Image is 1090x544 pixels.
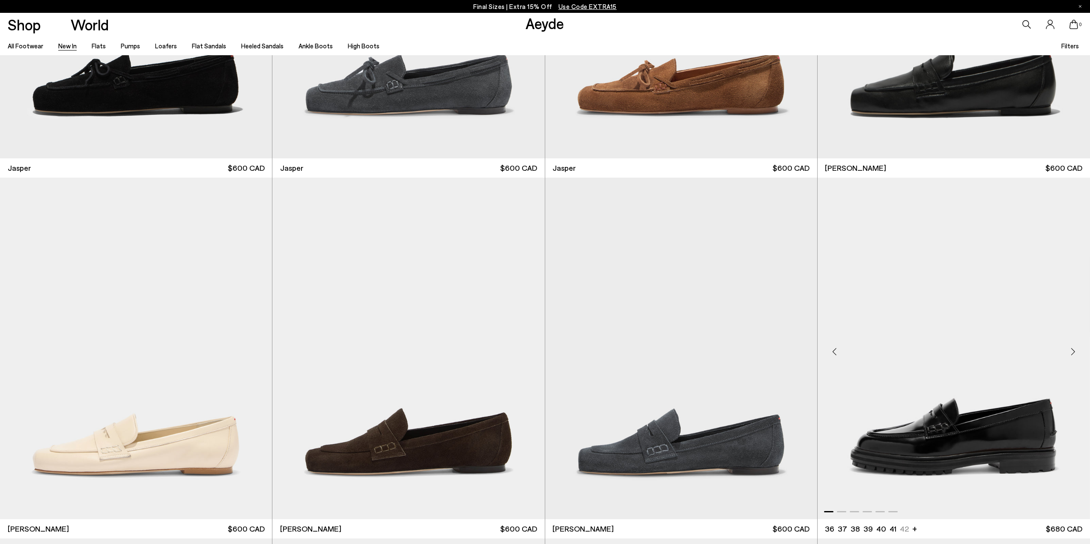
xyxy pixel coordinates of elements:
[272,519,544,538] a: [PERSON_NAME] $600 CAD
[473,1,617,12] p: Final Sizes | Extra 15% Off
[8,17,41,32] a: Shop
[155,42,177,50] a: Loafers
[825,523,834,534] li: 36
[228,163,265,173] span: $600 CAD
[818,178,1090,519] div: 1 / 6
[58,42,77,50] a: New In
[280,163,303,173] span: Jasper
[876,523,886,534] li: 40
[890,523,896,534] li: 41
[863,523,873,534] li: 39
[773,523,809,534] span: $600 CAD
[192,42,226,50] a: Flat Sandals
[8,523,69,534] span: [PERSON_NAME]
[299,42,333,50] a: Ankle Boots
[1061,42,1079,50] span: Filters
[8,42,43,50] a: All Footwear
[818,178,1090,519] a: 6 / 6 1 / 6 2 / 6 3 / 6 4 / 6 5 / 6 6 / 6 1 / 6 Next slide Previous slide
[818,519,1090,538] a: 36 37 38 39 40 41 42 + $680 CAD
[500,523,537,534] span: $600 CAD
[272,158,544,178] a: Jasper $600 CAD
[526,14,564,32] a: Aeyde
[545,519,817,538] a: [PERSON_NAME] $600 CAD
[838,523,847,534] li: 37
[825,523,906,534] ul: variant
[1046,523,1082,534] span: $680 CAD
[545,178,817,519] img: Lana Suede Loafers
[558,3,617,10] span: Navigate to /collections/ss25-final-sizes
[912,523,917,534] li: +
[500,163,537,173] span: $600 CAD
[773,163,809,173] span: $600 CAD
[92,42,106,50] a: Flats
[545,158,817,178] a: Jasper $600 CAD
[825,163,886,173] span: [PERSON_NAME]
[1069,20,1078,29] a: 0
[822,339,848,365] div: Previous slide
[71,17,109,32] a: World
[8,163,31,173] span: Jasper
[1060,339,1086,365] div: Next slide
[818,158,1090,178] a: [PERSON_NAME] $600 CAD
[1045,163,1082,173] span: $600 CAD
[552,163,576,173] span: Jasper
[818,178,1090,519] img: Leon Loafers
[552,523,614,534] span: [PERSON_NAME]
[272,178,544,519] img: Lana Suede Loafers
[280,523,341,534] span: [PERSON_NAME]
[348,42,379,50] a: High Boots
[851,523,860,534] li: 38
[1078,22,1082,27] span: 0
[121,42,140,50] a: Pumps
[228,523,265,534] span: $600 CAD
[241,42,284,50] a: Heeled Sandals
